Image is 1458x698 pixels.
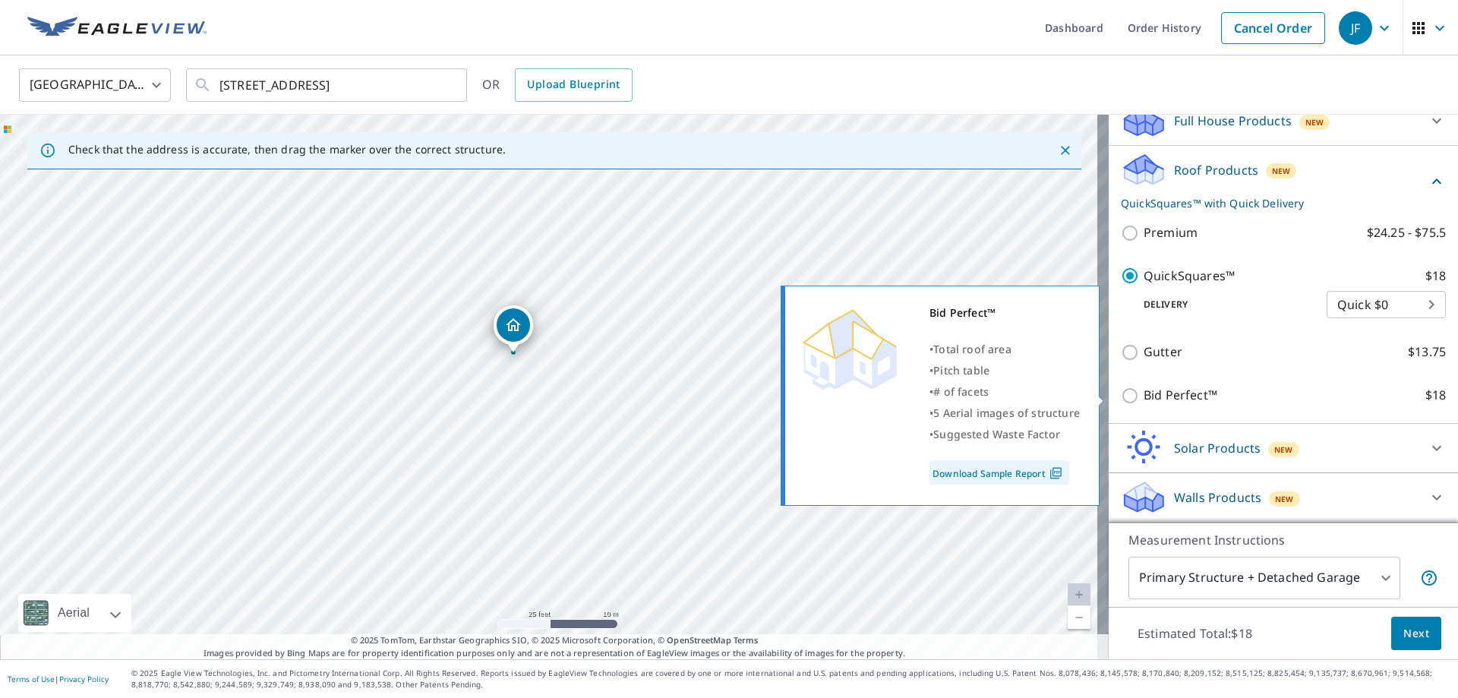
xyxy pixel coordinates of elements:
[933,342,1011,356] span: Total roof area
[494,305,533,352] div: Dropped pin, building 1, Residential property, 70 W 400 S Tooele, UT 84074
[929,360,1080,381] div: •
[1367,223,1446,242] p: $24.25 - $75.5
[1128,531,1438,549] p: Measurement Instructions
[1425,267,1446,286] p: $18
[1174,488,1261,507] p: Walls Products
[1275,493,1294,505] span: New
[59,674,109,684] a: Privacy Policy
[1425,386,1446,405] p: $18
[929,381,1080,403] div: •
[933,384,989,399] span: # of facets
[1121,103,1446,139] div: Full House ProductsNew
[1420,569,1438,587] span: Your report will include the primary structure and a detached garage if one exists.
[482,68,633,102] div: OR
[131,668,1450,690] p: © 2025 Eagle View Technologies, Inc. and Pictometry International Corp. All Rights Reserved. Repo...
[27,17,207,39] img: EV Logo
[1056,141,1075,160] button: Close
[1174,112,1292,130] p: Full House Products
[933,363,989,377] span: Pitch table
[1121,430,1446,466] div: Solar ProductsNew
[18,594,131,632] div: Aerial
[219,64,436,106] input: Search by address or latitude-longitude
[1339,11,1372,45] div: JF
[1128,557,1400,599] div: Primary Structure + Detached Garage
[1144,223,1198,242] p: Premium
[1144,343,1182,362] p: Gutter
[8,674,55,684] a: Terms of Use
[933,427,1060,441] span: Suggested Waste Factor
[8,674,109,684] p: |
[1174,439,1261,457] p: Solar Products
[1121,195,1428,211] p: QuickSquares™ with Quick Delivery
[667,634,731,646] a: OpenStreetMap
[1408,343,1446,362] p: $13.75
[929,403,1080,424] div: •
[68,143,506,156] p: Check that the address is accurate, then drag the marker over the correct structure.
[53,594,94,632] div: Aerial
[19,64,171,106] div: [GEOGRAPHIC_DATA]
[1046,466,1066,480] img: Pdf Icon
[929,339,1080,360] div: •
[1121,152,1446,211] div: Roof ProductsNewQuickSquares™ with Quick Delivery
[351,634,759,647] span: © 2025 TomTom, Earthstar Geographics SIO, © 2025 Microsoft Corporation, ©
[929,424,1080,445] div: •
[1121,298,1327,311] p: Delivery
[929,460,1069,485] a: Download Sample Report
[1125,617,1264,650] p: Estimated Total: $18
[1174,161,1258,179] p: Roof Products
[1305,116,1324,128] span: New
[515,68,632,102] a: Upload Blueprint
[1391,617,1441,651] button: Next
[1068,606,1090,629] a: Current Level 20, Zoom Out
[1068,583,1090,606] a: Current Level 20, Zoom In Disabled
[1274,444,1293,456] span: New
[929,302,1080,324] div: Bid Perfect™
[1121,479,1446,516] div: Walls ProductsNew
[1403,624,1429,643] span: Next
[1221,12,1325,44] a: Cancel Order
[1144,386,1217,405] p: Bid Perfect™
[1272,165,1291,177] span: New
[1327,283,1446,326] div: Quick $0
[1144,267,1235,286] p: QuickSquares™
[933,406,1080,420] span: 5 Aerial images of structure
[797,302,903,393] img: Premium
[527,75,620,94] span: Upload Blueprint
[734,634,759,646] a: Terms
